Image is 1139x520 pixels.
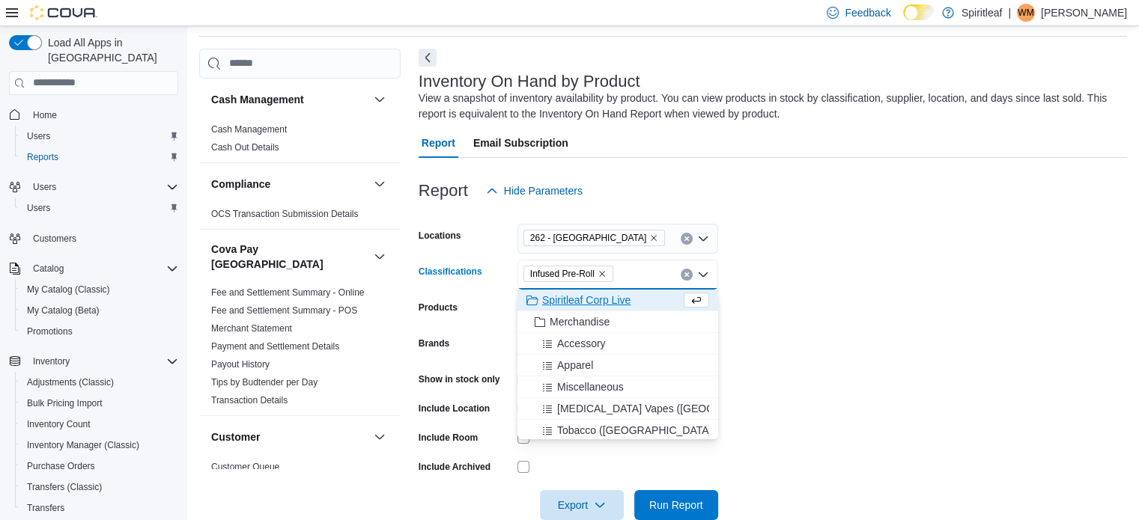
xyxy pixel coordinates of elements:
a: Customer Queue [211,462,279,472]
span: Infused Pre-Roll [530,266,595,281]
a: Purchase Orders [21,457,101,475]
span: Transfers [21,499,178,517]
a: OCS Transaction Submission Details [211,209,359,219]
span: Tips by Budtender per Day [211,376,318,388]
span: Merchandise [550,314,610,329]
span: 262 - Drayton Valley [523,230,665,246]
div: View a snapshot of inventory availability by product. You can view products in stock by classific... [419,91,1120,122]
span: Hide Parameters [504,183,583,198]
button: Reports [15,147,184,168]
span: 262 - [GEOGRAPHIC_DATA] [530,230,646,245]
a: Home [27,106,63,124]
button: Hide Parameters [480,176,589,206]
a: Bulk Pricing Import [21,394,109,412]
span: Transfers (Classic) [21,478,178,496]
a: Users [21,199,56,217]
span: Adjustments (Classic) [21,373,178,391]
span: Inventory Manager (Classic) [27,439,139,451]
button: Open list of options [697,233,709,245]
span: Miscellaneous [557,379,624,394]
a: My Catalog (Beta) [21,302,106,319]
span: Customers [27,229,178,248]
label: Locations [419,230,461,242]
h3: Cova Pay [GEOGRAPHIC_DATA] [211,242,368,272]
span: Reports [21,148,178,166]
button: Inventory Manager (Classic) [15,435,184,456]
button: Cova Pay [GEOGRAPHIC_DATA] [371,248,389,266]
span: Cash Management [211,123,287,135]
a: Cash Management [211,124,287,135]
button: Tobacco ([GEOGRAPHIC_DATA]) [517,420,718,441]
button: Miscellaneous [517,376,718,398]
img: Cova [30,5,97,20]
div: Cash Management [199,120,401,162]
span: Reports [27,151,58,163]
a: Customers [27,230,82,248]
span: My Catalog (Classic) [21,281,178,299]
span: Inventory Manager (Classic) [21,436,178,454]
label: Classifications [419,266,482,278]
button: Users [15,198,184,218]
a: My Catalog (Classic) [21,281,116,299]
span: Infused Pre-Roll [523,266,613,282]
span: Customer Queue [211,461,279,473]
span: Promotions [27,325,73,337]
span: Feedback [845,5,890,20]
button: Adjustments (Classic) [15,372,184,393]
a: Transfers [21,499,70,517]
span: Catalog [33,263,64,275]
a: Transaction Details [211,395,288,406]
a: Cash Out Details [211,142,279,153]
span: Customers [33,233,76,245]
a: Promotions [21,322,79,340]
span: My Catalog (Classic) [27,284,110,296]
span: Bulk Pricing Import [21,394,178,412]
span: Inventory Count [27,418,91,430]
button: Apparel [517,355,718,376]
button: Users [3,177,184,198]
span: My Catalog (Beta) [21,302,178,319]
span: Users [27,202,50,214]
button: Remove 262 - Drayton Valley from selection in this group [649,233,658,242]
a: Inventory Count [21,415,97,433]
label: Products [419,302,458,313]
span: Transaction Details [211,394,288,406]
button: Compliance [211,177,368,192]
span: Promotions [21,322,178,340]
a: Inventory Manager (Classic) [21,436,145,454]
span: Export [549,490,615,520]
label: Include Archived [419,461,490,473]
button: Bulk Pricing Import [15,393,184,414]
span: Run Report [649,498,703,513]
a: Users [21,127,56,145]
a: Payout History [211,359,270,370]
p: Spiritleaf [962,4,1002,22]
button: Users [15,126,184,147]
button: Promotions [15,321,184,342]
span: WM [1018,4,1033,22]
span: Home [27,105,178,124]
button: My Catalog (Classic) [15,279,184,300]
button: Customer [211,429,368,444]
label: Show in stock only [419,373,500,385]
label: Brands [419,337,449,349]
button: Inventory [27,352,76,370]
button: Clear input [681,233,693,245]
span: Users [27,178,178,196]
button: Inventory [3,351,184,372]
button: Export [540,490,624,520]
div: Customer [199,458,401,482]
a: Payment and Settlement Details [211,341,339,352]
h3: Compliance [211,177,270,192]
button: Run Report [634,490,718,520]
button: Customers [3,227,184,249]
span: Catalog [27,260,178,278]
button: Home [3,104,184,126]
span: Inventory [27,352,178,370]
span: Purchase Orders [27,460,95,472]
button: Close list of options [697,269,709,281]
button: Customer [371,428,389,446]
span: Report [422,128,455,158]
span: Bulk Pricing Import [27,397,103,409]
span: Payout History [211,358,270,370]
